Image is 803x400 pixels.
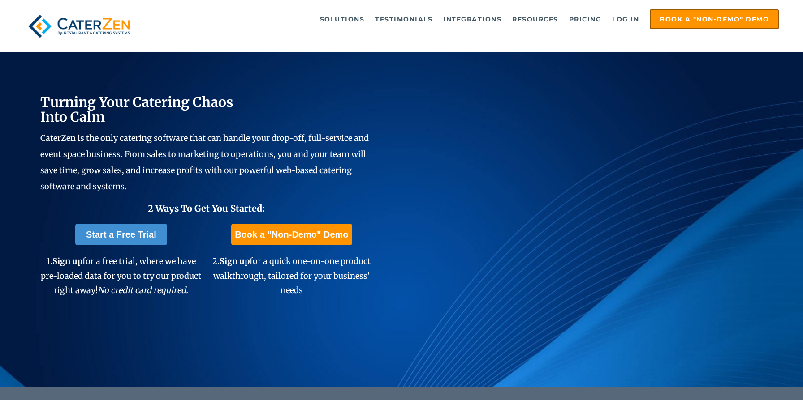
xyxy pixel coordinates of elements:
[148,203,265,214] span: 2 Ways To Get You Started:
[212,256,371,295] span: 2. for a quick one-on-one product walkthrough, tailored for your business' needs
[220,256,250,266] span: Sign up
[40,133,369,191] span: CaterZen is the only catering software that can handle your drop-off, full-service and event spac...
[98,285,188,295] em: No credit card required.
[439,10,506,28] a: Integrations
[24,9,134,43] img: caterzen
[153,9,779,29] div: Navigation Menu
[650,9,779,29] a: Book a "Non-Demo" Demo
[75,224,167,245] a: Start a Free Trial
[40,94,233,125] span: Turning Your Catering Chaos Into Calm
[723,365,793,390] iframe: Help widget launcher
[371,10,437,28] a: Testimonials
[565,10,606,28] a: Pricing
[52,256,82,266] span: Sign up
[41,256,201,295] span: 1. for a free trial, where we have pre-loaded data for you to try our product right away!
[315,10,369,28] a: Solutions
[608,10,643,28] a: Log in
[231,224,352,245] a: Book a "Non-Demo" Demo
[508,10,563,28] a: Resources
